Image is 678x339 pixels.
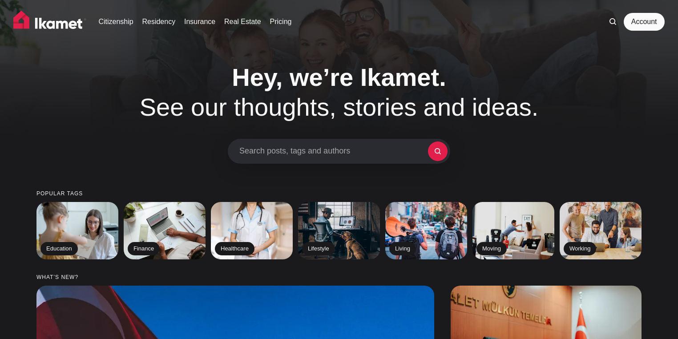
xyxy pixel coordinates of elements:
[36,274,642,280] small: What’s new?
[36,202,118,259] a: Education
[98,16,133,27] a: Citizenship
[215,242,254,255] h2: Healthcare
[40,242,78,255] h2: Education
[560,202,642,259] a: Working
[112,62,566,122] h1: See our thoughts, stories and ideas.
[298,202,380,259] a: Lifestyle
[232,63,446,91] span: Hey, we’re Ikamet.
[36,191,642,197] small: Popular tags
[211,202,293,259] a: Healthcare
[472,202,554,259] a: Moving
[124,202,206,259] a: Finance
[624,13,665,31] a: Account
[13,11,86,33] img: Ikamet home
[476,242,507,255] h2: Moving
[142,16,175,27] a: Residency
[239,146,428,156] span: Search posts, tags and authors
[389,242,416,255] h2: Living
[184,16,215,27] a: Insurance
[564,242,596,255] h2: Working
[385,202,467,259] a: Living
[302,242,335,255] h2: Lifestyle
[128,242,160,255] h2: Finance
[270,16,292,27] a: Pricing
[224,16,261,27] a: Real Estate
